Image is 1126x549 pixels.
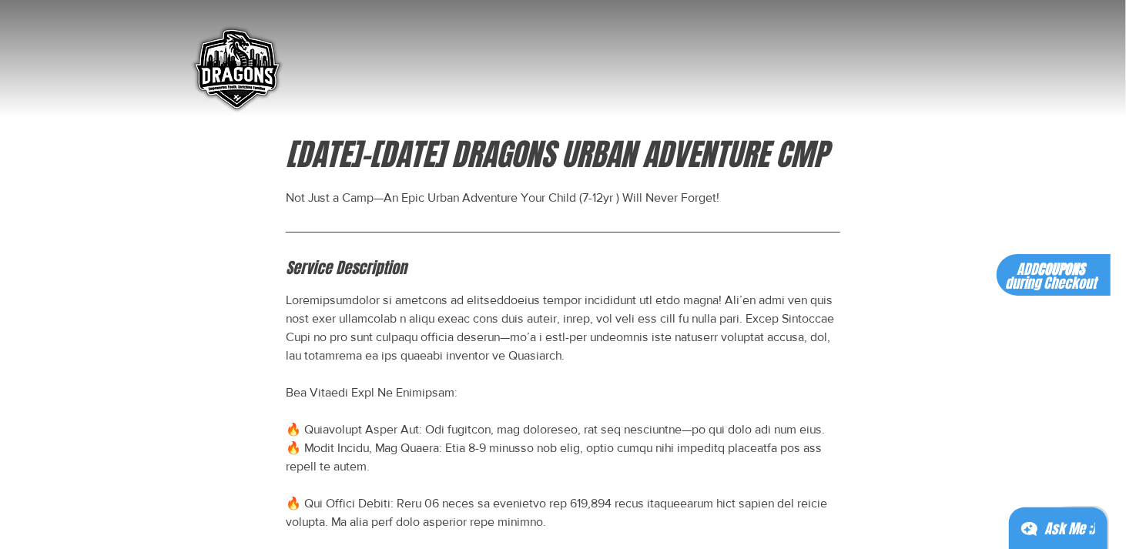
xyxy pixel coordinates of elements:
[286,133,828,176] h1: [DATE]-[DATE] DRAGONS URBAN ADVENTURE CMP
[1005,259,1096,293] span: ADD during Checkout
[286,257,840,279] h2: Service Description
[1037,259,1084,280] span: COUPONS
[286,189,828,207] p: Not Just a Camp—An Epic Urban Adventure Your Child (7-12yr ) Will Never Forget!
[186,21,286,120] img: DRAGONS LOGO BADGE SINGAPORE.png
[1044,518,1095,540] div: Ask Me ;)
